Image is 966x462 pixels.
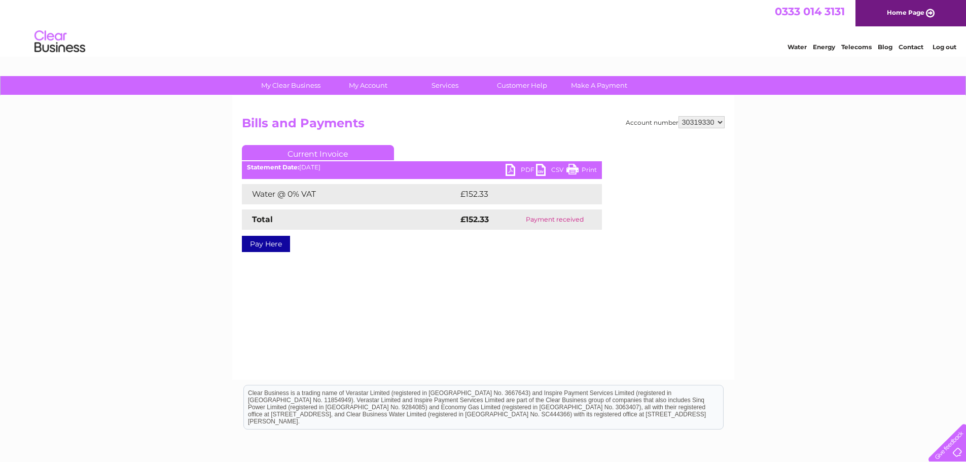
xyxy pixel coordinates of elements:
a: Pay Here [242,236,290,252]
strong: £152.33 [460,215,489,224]
a: Energy [813,43,835,51]
b: Statement Date: [247,163,299,171]
div: Clear Business is a trading name of Verastar Limited (registered in [GEOGRAPHIC_DATA] No. 3667643... [244,6,723,49]
a: Current Invoice [242,145,394,160]
a: Print [566,164,597,179]
h2: Bills and Payments [242,116,725,135]
strong: Total [252,215,273,224]
a: Telecoms [841,43,872,51]
div: [DATE] [242,164,602,171]
a: CSV [536,164,566,179]
a: My Clear Business [249,76,333,95]
a: Water [788,43,807,51]
a: My Account [326,76,410,95]
td: £152.33 [458,184,583,204]
a: Services [403,76,487,95]
img: logo.png [34,26,86,57]
a: 0333 014 3131 [775,5,845,18]
a: PDF [506,164,536,179]
td: Payment received [508,209,601,230]
a: Customer Help [480,76,564,95]
a: Log out [933,43,956,51]
a: Contact [899,43,923,51]
a: Make A Payment [557,76,641,95]
td: Water @ 0% VAT [242,184,458,204]
a: Blog [878,43,892,51]
div: Account number [626,116,725,128]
